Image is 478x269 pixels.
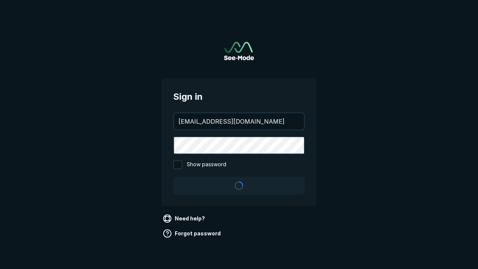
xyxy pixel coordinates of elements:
span: Sign in [173,90,305,103]
img: See-Mode Logo [224,42,254,60]
input: your@email.com [174,113,304,130]
a: Need help? [161,213,208,225]
span: Show password [187,160,226,169]
a: Go to sign in [224,42,254,60]
a: Forgot password [161,228,224,239]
